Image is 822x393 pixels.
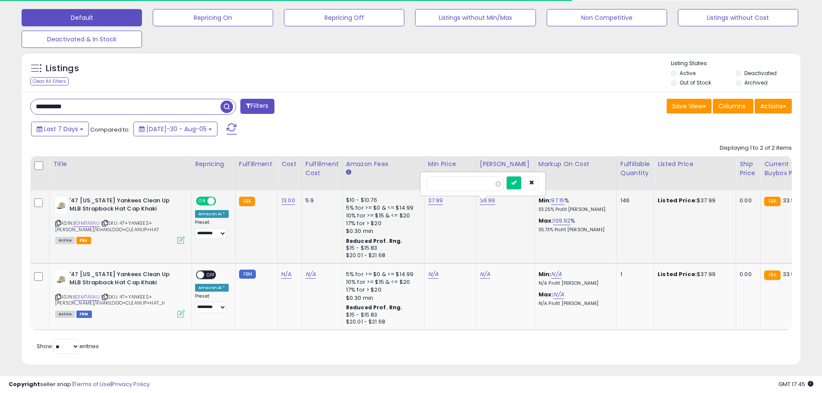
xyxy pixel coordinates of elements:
span: OFF [215,198,229,205]
a: N/A [281,270,292,279]
img: 31wAzhCScML._SL40_.jpg [55,197,67,214]
div: 10% for >= $15 & <= $20 [346,212,418,220]
a: 39.99 [480,196,495,205]
p: 35.73% Profit [PERSON_NAME] [539,227,610,233]
label: Deactivated [744,69,777,77]
small: FBA [239,197,255,206]
b: Reduced Prof. Rng. [346,304,403,311]
b: '47 [US_STATE] Yankees Clean Up MLB Strapback Hat Cap Khaki [69,197,174,215]
button: Non Competitive [547,9,667,26]
th: The percentage added to the cost of goods (COGS) that forms the calculator for Min & Max prices. [535,156,617,190]
b: Listed Price: [658,196,697,204]
span: FBA [76,237,91,244]
div: Amazon AI * [195,210,229,218]
span: Columns [718,102,746,110]
div: $0.30 min [346,227,418,235]
label: Out of Stock [680,79,711,86]
a: Privacy Policy [112,380,150,388]
b: Max: [539,217,554,225]
a: 13.00 [281,196,295,205]
span: OFF [204,271,218,279]
div: Fulfillable Quantity [620,160,650,178]
div: 5.9 [305,197,336,204]
a: 97.15 [551,196,564,205]
div: 0.00 [740,270,754,278]
b: Max: [539,290,554,299]
button: Default [22,9,142,26]
b: Min: [539,196,551,204]
button: Listings without Min/Max [415,9,535,26]
div: 1 [620,270,647,278]
button: Filters [240,99,274,114]
div: $37.99 [658,270,729,278]
div: % [539,217,610,233]
button: Repricing Off [284,9,404,26]
div: Amazon AI * [195,284,229,292]
a: N/A [551,270,561,279]
a: N/A [480,270,490,279]
div: Repricing [195,160,232,169]
span: Last 7 Days [44,125,78,133]
a: N/A [553,290,564,299]
div: 5% for >= $0 & <= $14.99 [346,270,418,278]
button: Save View [667,99,712,113]
span: 33.9 [783,270,795,278]
div: seller snap | | [9,380,150,389]
div: Clear All Filters [30,77,69,85]
p: N/A Profit [PERSON_NAME] [539,301,610,307]
div: Listed Price [658,160,732,169]
button: Repricing On [153,9,273,26]
div: Fulfillment [239,160,274,169]
button: Last 7 Days [31,122,89,136]
div: 0.00 [740,197,754,204]
span: Compared to: [90,126,130,134]
div: Preset: [195,220,229,239]
p: Listing States: [671,60,800,68]
div: $37.99 [658,197,729,204]
div: $15 - $15.83 [346,245,418,252]
span: All listings currently available for purchase on Amazon [55,237,75,244]
p: N/A Profit [PERSON_NAME] [539,280,610,286]
div: 146 [620,197,647,204]
div: ASIN: [55,197,185,243]
span: 33.9 [783,196,795,204]
label: Active [680,69,696,77]
a: N/A [305,270,316,279]
a: N/A [428,270,438,279]
span: [DATE]-30 - Aug-05 [146,125,207,133]
button: Actions [755,99,792,113]
div: $10 - $10.76 [346,197,418,204]
div: 17% for > $20 [346,286,418,294]
a: Terms of Use [74,380,110,388]
small: FBM [239,270,256,279]
div: Amazon Fees [346,160,421,169]
b: Listed Price: [658,270,697,278]
div: 17% for > $20 [346,220,418,227]
span: Show: entries [37,342,99,350]
div: Min Price [428,160,472,169]
small: FBA [764,197,780,206]
strong: Copyright [9,380,40,388]
button: Columns [713,99,753,113]
div: 5% for >= $0 & <= $14.99 [346,204,418,212]
label: Archived [744,79,768,86]
div: 10% for >= $15 & <= $20 [346,278,418,286]
div: $20.01 - $21.68 [346,318,418,326]
span: All listings currently available for purchase on Amazon [55,311,75,318]
div: Ship Price [740,160,757,178]
a: B01MTAI1AU [73,220,100,227]
div: [PERSON_NAME] [480,160,531,169]
button: [DATE]-30 - Aug-05 [133,122,217,136]
b: Reduced Prof. Rng. [346,237,403,245]
div: Cost [281,160,298,169]
h5: Listings [46,63,79,75]
div: $15 - $15.83 [346,311,418,319]
div: Markup on Cost [539,160,613,169]
div: % [539,197,610,213]
button: Listings without Cost [678,9,798,26]
small: FBA [764,270,780,280]
span: | SKU: 47+YANKEES+[PERSON_NAME]/KHAKILOGO+CLEANUP+HAT_h [55,293,165,306]
span: ON [197,198,208,205]
a: B01MTAI1AU [73,293,100,301]
div: ASIN: [55,270,185,317]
